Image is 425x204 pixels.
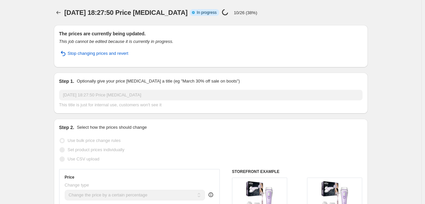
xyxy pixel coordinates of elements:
[65,175,74,180] h3: Price
[68,50,129,57] span: Stop changing prices and revert
[59,102,162,107] span: This title is just for internal use, customers won't see it
[65,183,89,187] span: Change type
[59,78,74,85] h2: Step 1.
[59,39,174,44] i: This job cannot be edited because it is currently in progress.
[68,156,99,161] span: Use CSV upload
[54,8,63,17] button: Price change jobs
[59,124,74,131] h2: Step 2.
[77,78,240,85] p: Optionally give your price [MEDICAL_DATA] a title (eg "March 30% off sale on boots")
[208,191,214,198] div: help
[64,9,188,16] span: [DATE] 18:27:50 Price [MEDICAL_DATA]
[197,10,216,15] span: In progress
[234,10,257,15] p: 10/26 (38%)
[77,124,147,131] p: Select how the prices should change
[68,147,125,152] span: Set product prices individually
[59,30,363,37] h2: The prices are currently being updated.
[59,90,363,100] input: 30% off holiday sale
[68,138,121,143] span: Use bulk price change rules
[55,48,133,59] button: Stop changing prices and revert
[232,169,363,174] h6: STOREFRONT EXAMPLE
